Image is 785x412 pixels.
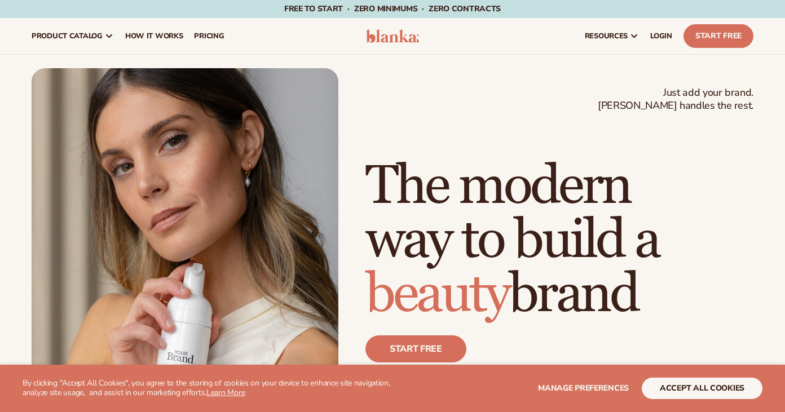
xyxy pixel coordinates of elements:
span: Free to start · ZERO minimums · ZERO contracts [284,3,501,14]
span: resources [585,32,628,41]
a: Learn More [206,387,245,398]
a: Start free [365,335,466,362]
a: product catalog [26,18,120,54]
span: Manage preferences [538,383,629,393]
p: By clicking "Accept All Cookies", you agree to the storing of cookies on your device to enhance s... [23,379,398,398]
a: Start Free [683,24,753,48]
a: How It Works [120,18,189,54]
a: LOGIN [645,18,678,54]
span: LOGIN [650,32,672,41]
span: How It Works [125,32,183,41]
span: beauty [365,262,509,327]
span: product catalog [32,32,103,41]
a: pricing [188,18,230,54]
button: accept all cookies [642,378,762,399]
img: logo [366,29,419,43]
h1: The modern way to build a brand [365,160,753,322]
span: pricing [194,32,224,41]
a: resources [579,18,645,54]
button: Manage preferences [538,378,629,399]
span: Just add your brand. [PERSON_NAME] handles the rest. [598,86,753,113]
